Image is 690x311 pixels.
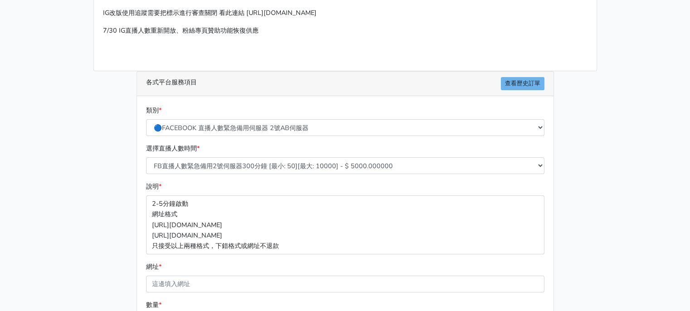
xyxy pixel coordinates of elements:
input: 這邊填入網址 [146,276,544,292]
label: 網址 [146,262,161,272]
label: 說明 [146,181,161,192]
a: 查看歷史訂單 [501,77,544,90]
p: 2-5分鐘啟動 網址格式 [URL][DOMAIN_NAME] [URL][DOMAIN_NAME] 只接受以上兩種格式，下錯格式或網址不退款 [146,195,544,254]
p: 7/30 IG直播人數重新開放、粉絲專頁贊助功能恢復供應 [103,25,587,36]
div: 各式平台服務項目 [137,72,553,96]
label: 選擇直播人數時間 [146,143,200,154]
p: IG改版使用追蹤需要把標示進行審查關閉 看此連結 [URL][DOMAIN_NAME] [103,8,587,18]
label: 數量 [146,300,161,310]
label: 類別 [146,105,161,116]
